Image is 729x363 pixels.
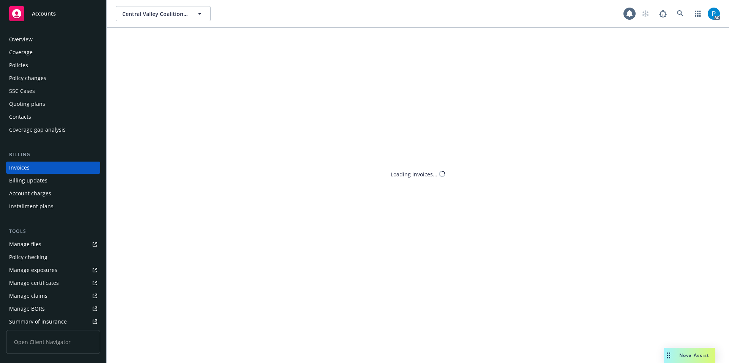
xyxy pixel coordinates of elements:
div: Coverage gap analysis [9,124,66,136]
a: Switch app [690,6,705,21]
a: Manage claims [6,290,100,302]
button: Nova Assist [664,348,715,363]
button: Central Valley Coalition for Affordable Housing [116,6,211,21]
a: Coverage [6,46,100,58]
div: Coverage [9,46,33,58]
a: Manage certificates [6,277,100,289]
a: Account charges [6,187,100,200]
div: Manage BORs [9,303,45,315]
a: Policy changes [6,72,100,84]
div: Installment plans [9,200,54,212]
a: Policy checking [6,251,100,263]
div: Quoting plans [9,98,45,110]
div: Policy changes [9,72,46,84]
a: Manage exposures [6,264,100,276]
div: Manage claims [9,290,47,302]
span: Nova Assist [679,352,709,358]
div: Billing [6,151,100,159]
a: Accounts [6,3,100,24]
a: Summary of insurance [6,316,100,328]
div: Account charges [9,187,51,200]
div: Overview [9,33,33,46]
div: Contacts [9,111,31,123]
div: Summary of insurance [9,316,67,328]
a: Manage files [6,238,100,250]
div: Invoices [9,162,30,174]
div: Drag to move [664,348,673,363]
div: Policy checking [9,251,47,263]
a: Invoices [6,162,100,174]
div: SSC Cases [9,85,35,97]
a: SSC Cases [6,85,100,97]
div: Manage exposures [9,264,57,276]
a: Search [673,6,688,21]
a: Manage BORs [6,303,100,315]
a: Overview [6,33,100,46]
div: Policies [9,59,28,71]
a: Coverage gap analysis [6,124,100,136]
span: Central Valley Coalition for Affordable Housing [122,10,188,18]
a: Policies [6,59,100,71]
span: Open Client Navigator [6,330,100,354]
div: Loading invoices... [391,170,437,178]
div: Manage files [9,238,41,250]
a: Start snowing [638,6,653,21]
a: Report a Bug [655,6,671,21]
div: Tools [6,228,100,235]
div: Billing updates [9,174,47,187]
a: Installment plans [6,200,100,212]
a: Billing updates [6,174,100,187]
a: Quoting plans [6,98,100,110]
a: Contacts [6,111,100,123]
div: Manage certificates [9,277,59,289]
img: photo [708,8,720,20]
span: Accounts [32,11,56,17]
